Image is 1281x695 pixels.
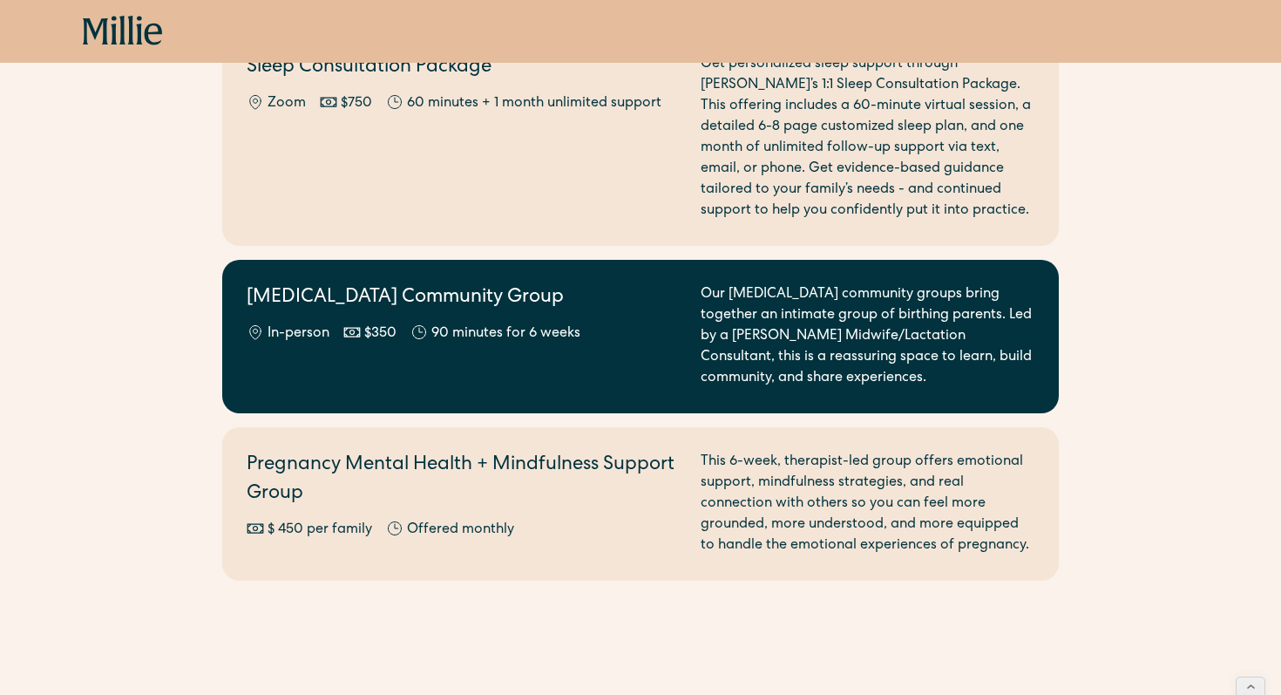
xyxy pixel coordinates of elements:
h2: [MEDICAL_DATA] Community Group [247,284,680,313]
a: Sleep Consultation PackageZoom$75060 minutes + 1 month unlimited supportGet personalized sleep su... [222,30,1059,246]
div: Zoom [268,93,306,114]
a: Pregnancy Mental Health + Mindfulness Support Group$ 450 per familyOffered monthlyThis 6-week, th... [222,427,1059,581]
div: Get personalized sleep support through [PERSON_NAME]’s 1:1 Sleep Consultation Package. This offer... [701,54,1034,221]
div: Our [MEDICAL_DATA] community groups bring together an intimate group of birthing parents. Led by ... [701,284,1034,389]
div: This 6-week, therapist-led group offers emotional support, mindfulness strategies, and real conne... [701,452,1034,556]
h2: Pregnancy Mental Health + Mindfulness Support Group [247,452,680,509]
h2: Sleep Consultation Package [247,54,680,83]
div: 90 minutes for 6 weeks [431,324,580,344]
div: $ 450 per family [268,520,372,541]
a: [MEDICAL_DATA] Community GroupIn-person$35090 minutes for 6 weeksOur [MEDICAL_DATA] community gro... [222,260,1059,413]
div: $350 [364,324,396,344]
div: In-person [268,324,329,344]
div: $750 [341,93,372,114]
div: Offered monthly [407,520,514,541]
div: 60 minutes + 1 month unlimited support [407,93,661,114]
